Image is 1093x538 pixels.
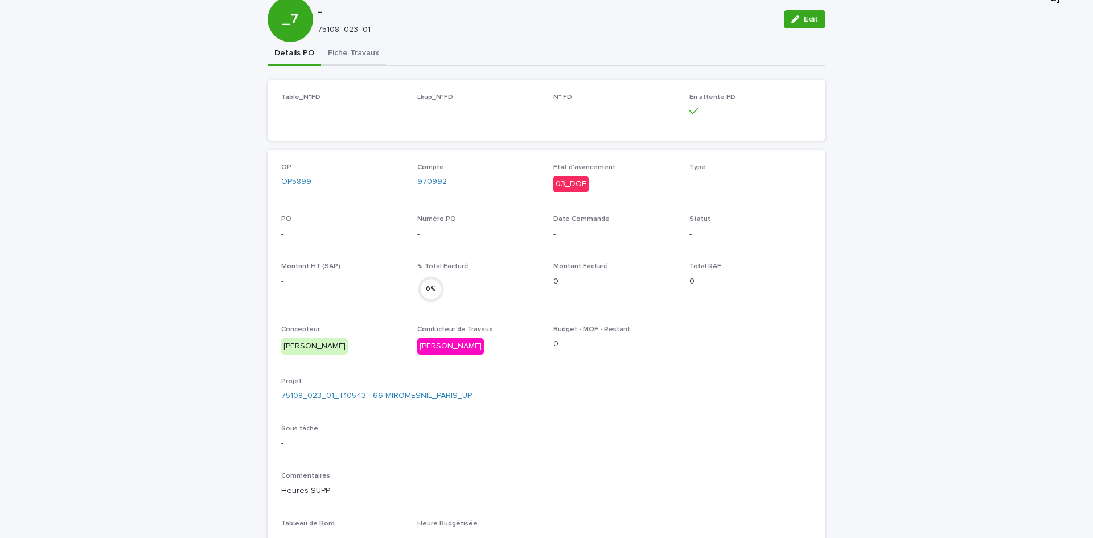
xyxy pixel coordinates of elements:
p: - [281,438,812,450]
div: 0 % [417,283,445,295]
p: - [281,228,404,240]
a: OP5899 [281,176,311,188]
p: - [281,276,404,288]
span: Sous tâche [281,425,318,432]
span: Heure Budgétisée [417,520,478,527]
span: Budget - MOE - Restant [553,326,630,333]
p: - [553,106,676,118]
span: Commentaires [281,473,330,479]
p: - [417,106,540,118]
p: 75108_023_01 [318,25,770,35]
p: - [689,176,812,188]
p: - [553,228,676,240]
span: Edit [804,15,818,23]
p: Heures SUPP [281,485,330,497]
span: En attente FD [689,94,735,101]
button: Details PO [268,42,321,66]
span: OP [281,164,291,171]
button: Fiche Travaux [321,42,386,66]
p: - [318,4,775,20]
span: Conducteur de Travaux [417,326,492,333]
span: Table_N°FD [281,94,320,101]
span: Date Commande [553,216,610,223]
div: 03_DOE [553,176,589,192]
span: Montant HT (SAP) [281,263,340,270]
div: [PERSON_NAME] [281,338,348,355]
p: 0 [553,276,676,288]
span: Montant Facturé [553,263,608,270]
a: 970992 [417,176,447,188]
p: - [417,228,540,240]
span: Statut [689,216,710,223]
div: [PERSON_NAME] [417,338,484,355]
p: 0 [689,276,812,288]
span: PO [281,216,291,223]
span: Concepteur [281,326,320,333]
p: - [281,106,404,118]
span: Numéro PO [417,216,456,223]
p: - [689,228,812,240]
span: Compte [417,164,444,171]
span: Lkup_N°FD [417,94,453,101]
span: Type [689,164,706,171]
button: Edit [784,10,825,28]
span: Projet [281,378,302,385]
p: 0 [553,338,676,350]
a: 75108_023_01_T10543 - 66 MIROMESNIL_PARIS_UP [281,390,472,402]
span: Total RAF [689,263,721,270]
span: Tableau de Bord [281,520,335,527]
span: Etat d'avancement [553,164,615,171]
span: N° FD [553,94,572,101]
span: % Total Facturé [417,263,469,270]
